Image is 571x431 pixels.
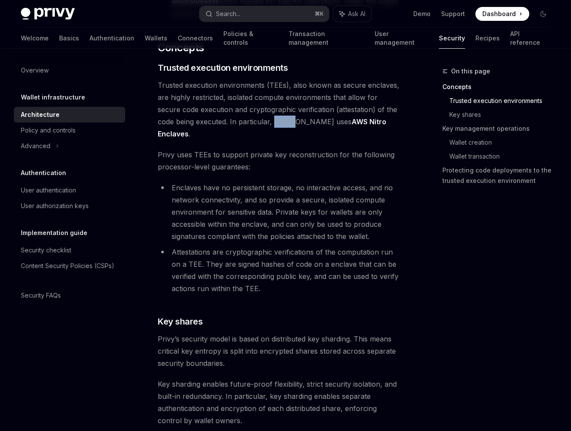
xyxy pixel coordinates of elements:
[451,66,490,76] span: On this page
[315,10,324,17] span: ⌘ K
[21,228,87,238] h5: Implementation guide
[21,92,85,103] h5: Wallet infrastructure
[449,94,557,108] a: Trusted execution environments
[158,315,203,328] span: Key shares
[14,63,125,78] a: Overview
[21,65,49,76] div: Overview
[158,333,402,369] span: Privy’s security model is based on distributed key sharding. This means critical key entropy is s...
[21,8,75,20] img: dark logo
[510,28,550,49] a: API reference
[14,288,125,303] a: Security FAQs
[21,201,89,211] div: User authorization keys
[90,28,134,49] a: Authentication
[199,6,329,22] button: Search...⌘K
[21,141,50,151] div: Advanced
[439,28,465,49] a: Security
[21,125,76,136] div: Policy and controls
[21,28,49,49] a: Welcome
[158,62,288,74] span: Trusted execution environments
[21,245,71,255] div: Security checklist
[216,9,240,19] div: Search...
[442,122,557,136] a: Key management operations
[375,28,428,49] a: User management
[158,246,402,295] li: Attestations are cryptographic verifications of the computation run on a TEE. They are signed has...
[14,242,125,258] a: Security checklist
[158,149,402,173] span: Privy uses TEEs to support private key reconstruction for the following processor-level guarantees:
[158,79,402,140] span: Trusted execution environments (TEEs), also known as secure enclaves, are highly restricted, isol...
[14,182,125,198] a: User authentication
[348,10,365,18] span: Ask AI
[449,149,557,163] a: Wallet transaction
[14,258,125,274] a: Content Security Policies (CSPs)
[475,28,500,49] a: Recipes
[21,290,61,301] div: Security FAQs
[413,10,431,18] a: Demo
[21,261,114,271] div: Content Security Policies (CSPs)
[158,182,402,242] li: Enclaves have no persistent storage, no interactive access, and no network connectivity, and so p...
[21,185,76,196] div: User authentication
[14,107,125,123] a: Architecture
[158,378,402,427] span: Key sharding enables future-proof flexibility, strict security isolation, and built-in redundancy...
[482,10,516,18] span: Dashboard
[145,28,167,49] a: Wallets
[442,80,557,94] a: Concepts
[178,28,213,49] a: Connectors
[449,108,557,122] a: Key shares
[21,168,66,178] h5: Authentication
[333,6,372,22] button: Ask AI
[289,28,364,49] a: Transaction management
[14,123,125,138] a: Policy and controls
[441,10,465,18] a: Support
[442,163,557,188] a: Protecting code deployments to the trusted execution environment
[475,7,529,21] a: Dashboard
[536,7,550,21] button: Toggle dark mode
[21,109,60,120] div: Architecture
[14,198,125,214] a: User authorization keys
[59,28,79,49] a: Basics
[223,28,278,49] a: Policies & controls
[449,136,557,149] a: Wallet creation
